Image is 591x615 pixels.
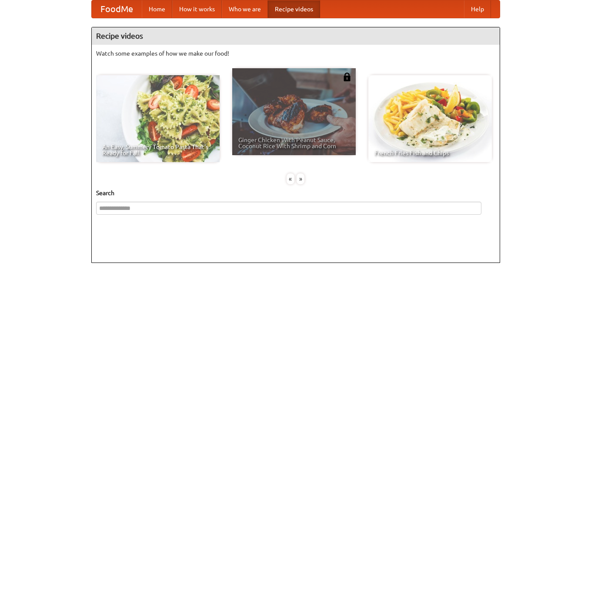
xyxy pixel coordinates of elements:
a: Who we are [222,0,268,18]
h4: Recipe videos [92,27,500,45]
span: An Easy, Summery Tomato Pasta That's Ready for Fall [102,144,214,156]
img: 483408.png [343,73,351,81]
h5: Search [96,189,495,197]
a: An Easy, Summery Tomato Pasta That's Ready for Fall [96,75,220,162]
a: Help [464,0,491,18]
a: French Fries Fish and Chips [368,75,492,162]
a: Home [142,0,172,18]
div: » [297,173,304,184]
a: Recipe videos [268,0,320,18]
p: Watch some examples of how we make our food! [96,49,495,58]
a: FoodMe [92,0,142,18]
div: « [287,173,294,184]
a: How it works [172,0,222,18]
span: French Fries Fish and Chips [374,150,486,156]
